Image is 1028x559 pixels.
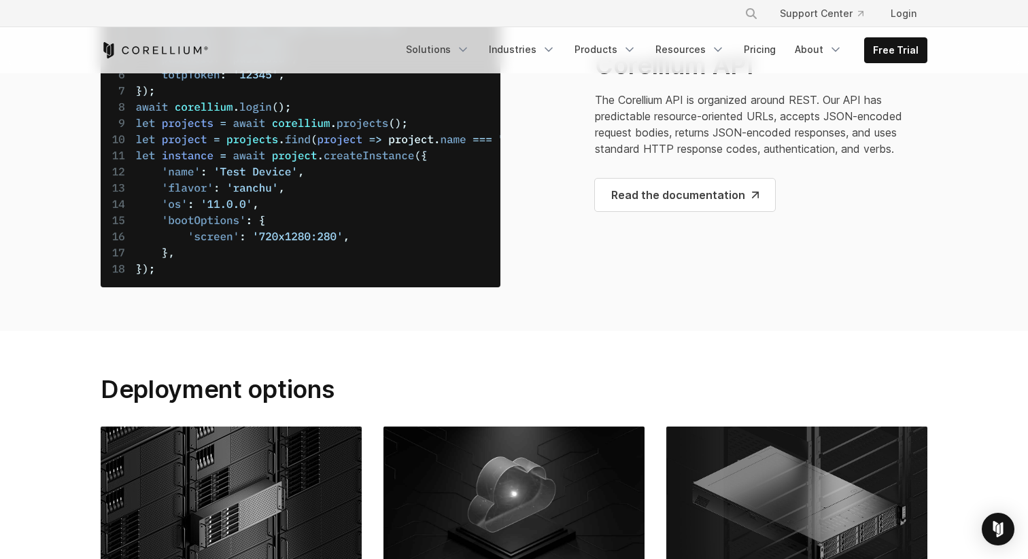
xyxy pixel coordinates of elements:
[647,37,733,62] a: Resources
[101,42,209,58] a: Corellium Home
[880,1,927,26] a: Login
[739,1,764,26] button: Search
[611,187,759,203] span: Read the documentation
[982,513,1014,545] div: Open Intercom Messenger
[398,37,927,63] div: Navigation Menu
[787,37,851,62] a: About
[101,374,500,404] h2: Deployment options
[769,1,874,26] a: Support Center
[595,179,775,211] a: Read the documentation
[481,37,564,62] a: Industries
[398,37,478,62] a: Solutions
[595,92,927,157] p: The Corellium API is organized around REST. Our API has predictable resource-oriented URLs, accep...
[736,37,784,62] a: Pricing
[728,1,927,26] div: Navigation Menu
[566,37,645,62] a: Products
[865,38,927,62] a: Free Trial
